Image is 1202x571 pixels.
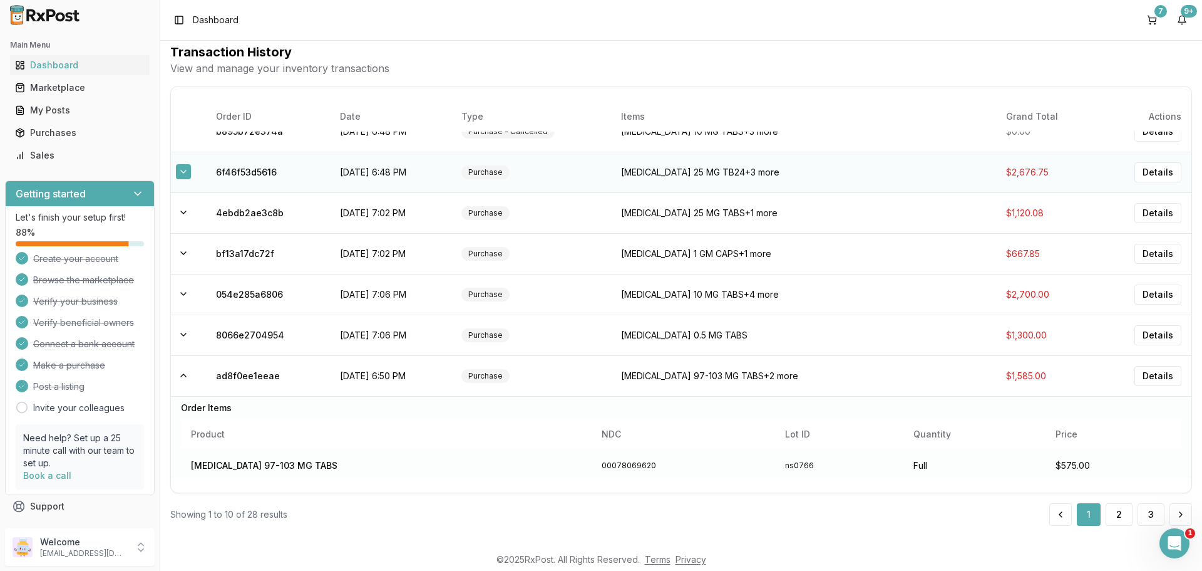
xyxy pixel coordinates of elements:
[611,315,996,355] td: [MEDICAL_DATA] 0.5 MG TABS
[611,152,996,192] td: [MEDICAL_DATA] 25 MG TB24 +3 more
[461,247,510,261] div: Purchase
[611,355,996,396] td: [MEDICAL_DATA] 97-103 MG TABS +2 more
[330,315,451,355] td: [DATE] 7:06 PM
[206,355,330,396] td: ad8f0ee1eeae
[461,328,510,342] div: Purchase
[461,369,510,383] div: Purchase
[996,355,1097,396] td: $1,585.00
[5,78,155,98] button: Marketplace
[40,548,127,558] p: [EMAIL_ADDRESS][DOMAIN_NAME]
[33,380,85,393] span: Post a listing
[10,144,150,167] a: Sales
[206,274,330,315] td: 054e285a6806
[592,419,775,449] th: NDC
[170,508,287,521] div: Showing 1 to 10 of 28 results
[5,123,155,143] button: Purchases
[996,315,1097,355] td: $1,300.00
[996,192,1097,233] td: $1,120.08
[461,288,510,301] div: Purchase
[675,554,706,565] a: Privacy
[5,5,85,25] img: RxPost Logo
[16,211,144,224] p: Let's finish your setup first!
[1159,528,1189,558] iframe: Intercom live chat
[30,523,73,535] span: Feedback
[5,495,155,518] button: Support
[206,315,330,355] td: 8066e2704954
[33,338,135,350] span: Connect a bank account
[645,554,670,565] a: Terms
[193,14,239,26] span: Dashboard
[1045,419,1181,449] th: Price
[16,186,86,201] h3: Getting started
[170,61,1192,76] p: View and manage your inventory transactions
[1172,10,1192,30] button: 9+
[10,54,150,76] a: Dashboard
[33,253,118,265] span: Create your account
[5,518,155,540] button: Feedback
[5,55,155,75] button: Dashboard
[611,192,996,233] td: [MEDICAL_DATA] 25 MG TABS +1 more
[1134,366,1181,386] button: Details
[611,233,996,274] td: [MEDICAL_DATA] 1 GM CAPS +1 more
[23,432,136,469] p: Need help? Set up a 25 minute call with our team to set up.
[1077,503,1101,526] button: 1
[611,102,996,132] th: Items
[1097,102,1191,132] th: Actions
[13,537,33,557] img: User avatar
[181,449,592,483] td: [MEDICAL_DATA] 97-103 MG TABS
[193,14,239,26] nav: breadcrumb
[330,355,451,396] td: [DATE] 6:50 PM
[33,274,134,286] span: Browse the marketplace
[775,419,903,449] th: Lot ID
[330,102,451,132] th: Date
[1185,528,1195,538] span: 1
[592,449,775,483] td: 00078069620
[5,145,155,165] button: Sales
[1134,285,1181,305] button: Details
[16,226,35,239] span: 88 %
[15,81,145,94] div: Marketplace
[206,233,330,274] td: bf13a17dc72f
[10,40,150,50] h2: Main Menu
[330,152,451,192] td: [DATE] 6:48 PM
[1154,5,1167,18] div: 7
[330,233,451,274] td: [DATE] 7:02 PM
[40,536,127,548] p: Welcome
[1106,503,1133,526] button: 2
[15,59,145,71] div: Dashboard
[611,274,996,315] td: [MEDICAL_DATA] 10 MG TABS +4 more
[1134,244,1181,264] button: Details
[181,419,592,449] th: Product
[1142,10,1162,30] button: 7
[1045,449,1181,483] td: $575.00
[903,449,1045,483] td: Full
[33,295,118,308] span: Verify your business
[15,104,145,117] div: My Posts
[1134,325,1181,345] button: Details
[33,402,125,414] a: Invite your colleagues
[5,100,155,120] button: My Posts
[461,165,510,179] div: Purchase
[775,449,903,483] td: ns0766
[15,149,145,162] div: Sales
[15,127,145,139] div: Purchases
[170,43,1192,61] h2: Transaction History
[1134,162,1181,182] button: Details
[996,233,1097,274] td: $667.85
[996,152,1097,192] td: $2,676.75
[33,317,134,329] span: Verify beneficial owners
[996,102,1097,132] th: Grand Total
[996,274,1097,315] td: $2,700.00
[1138,503,1164,526] button: 3
[330,192,451,233] td: [DATE] 7:02 PM
[451,102,610,132] th: Type
[1181,5,1197,18] div: 9+
[10,99,150,122] a: My Posts
[10,122,150,144] a: Purchases
[33,359,105,372] span: Make a purchase
[206,102,330,132] th: Order ID
[903,419,1045,449] th: Quantity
